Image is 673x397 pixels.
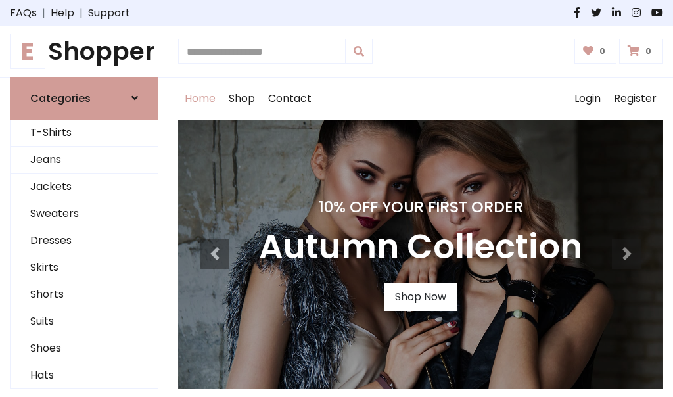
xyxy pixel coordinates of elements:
[11,174,158,200] a: Jackets
[10,34,45,69] span: E
[11,281,158,308] a: Shorts
[11,227,158,254] a: Dresses
[10,5,37,21] a: FAQs
[10,77,158,120] a: Categories
[619,39,663,64] a: 0
[178,78,222,120] a: Home
[10,37,158,66] h1: Shopper
[11,254,158,281] a: Skirts
[11,308,158,335] a: Suits
[596,45,609,57] span: 0
[568,78,607,120] a: Login
[384,283,457,311] a: Shop Now
[11,147,158,174] a: Jeans
[222,78,262,120] a: Shop
[74,5,88,21] span: |
[11,362,158,389] a: Hats
[11,200,158,227] a: Sweaters
[642,45,655,57] span: 0
[574,39,617,64] a: 0
[37,5,51,21] span: |
[10,37,158,66] a: EShopper
[607,78,663,120] a: Register
[30,92,91,105] h6: Categories
[51,5,74,21] a: Help
[11,120,158,147] a: T-Shirts
[259,198,582,216] h4: 10% Off Your First Order
[262,78,318,120] a: Contact
[259,227,582,268] h3: Autumn Collection
[88,5,130,21] a: Support
[11,335,158,362] a: Shoes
